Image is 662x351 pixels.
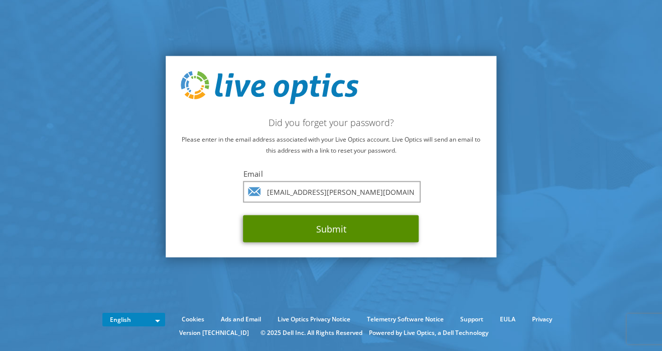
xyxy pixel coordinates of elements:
[174,327,254,338] li: Version [TECHNICAL_ID]
[181,71,358,104] img: live_optics_svg.svg
[243,168,419,178] label: Email
[181,116,482,128] h2: Did you forget your password?
[492,314,523,325] a: EULA
[359,314,451,325] a: Telemetry Software Notice
[270,314,358,325] a: Live Optics Privacy Notice
[524,314,560,325] a: Privacy
[453,314,491,325] a: Support
[243,215,419,242] button: Submit
[174,314,212,325] a: Cookies
[369,327,488,338] li: Powered by Live Optics, a Dell Technology
[181,134,482,156] p: Please enter in the email address associated with your Live Optics account. Live Optics will send...
[255,327,367,338] li: © 2025 Dell Inc. All Rights Reserved
[213,314,269,325] a: Ads and Email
